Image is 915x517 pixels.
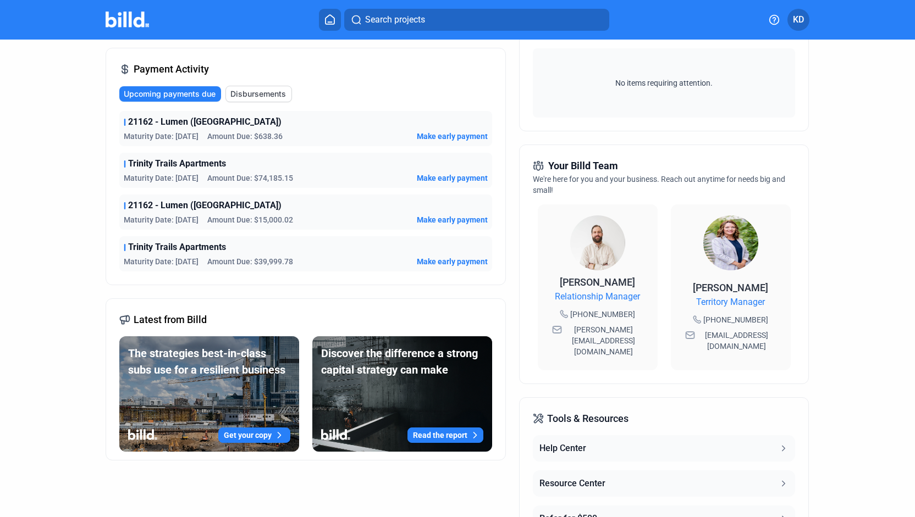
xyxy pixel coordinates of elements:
[207,131,283,142] span: Amount Due: $638.36
[106,12,149,27] img: Billd Company Logo
[537,77,790,88] span: No items requiring attention.
[124,131,199,142] span: Maturity Date: [DATE]
[128,241,226,254] span: Trinity Trails Apartments
[417,131,488,142] button: Make early payment
[693,282,768,293] span: [PERSON_NAME]
[703,215,758,270] img: Territory Manager
[321,345,483,378] div: Discover the difference a strong capital strategy can make
[548,158,618,174] span: Your Billd Team
[697,330,776,352] span: [EMAIL_ADDRESS][DOMAIN_NAME]
[124,88,216,99] span: Upcoming payments due
[555,290,640,303] span: Relationship Manager
[703,314,768,325] span: [PHONE_NUMBER]
[417,214,488,225] button: Make early payment
[230,88,286,99] span: Disbursements
[560,276,635,288] span: [PERSON_NAME]
[787,9,809,31] button: KD
[564,324,643,357] span: [PERSON_NAME][EMAIL_ADDRESS][DOMAIN_NAME]
[533,175,785,194] span: We're here for you and your business. Reach out anytime for needs big and small!
[218,427,290,443] button: Get your copy
[539,442,586,455] div: Help Center
[547,411,629,426] span: Tools & Resources
[124,173,199,184] span: Maturity Date: [DATE]
[570,309,635,320] span: [PHONE_NUMBER]
[570,215,625,270] img: Relationship Manager
[134,62,209,77] span: Payment Activity
[119,86,221,102] button: Upcoming payments due
[539,477,605,490] div: Resource Center
[793,13,804,26] span: KD
[207,214,293,225] span: Amount Due: $15,000.02
[128,115,282,129] span: 21162 - Lumen ([GEOGRAPHIC_DATA])
[128,199,282,212] span: 21162 - Lumen ([GEOGRAPHIC_DATA])
[533,435,795,462] button: Help Center
[128,345,290,378] div: The strategies best-in-class subs use for a resilient business
[417,173,488,184] button: Make early payment
[417,256,488,267] button: Make early payment
[207,256,293,267] span: Amount Due: $39,999.78
[365,13,425,26] span: Search projects
[533,470,795,497] button: Resource Center
[128,157,226,170] span: Trinity Trails Apartments
[225,86,292,102] button: Disbursements
[696,296,765,309] span: Territory Manager
[344,9,609,31] button: Search projects
[407,427,483,443] button: Read the report
[124,256,199,267] span: Maturity Date: [DATE]
[124,214,199,225] span: Maturity Date: [DATE]
[134,312,207,327] span: Latest from Billd
[207,173,293,184] span: Amount Due: $74,185.15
